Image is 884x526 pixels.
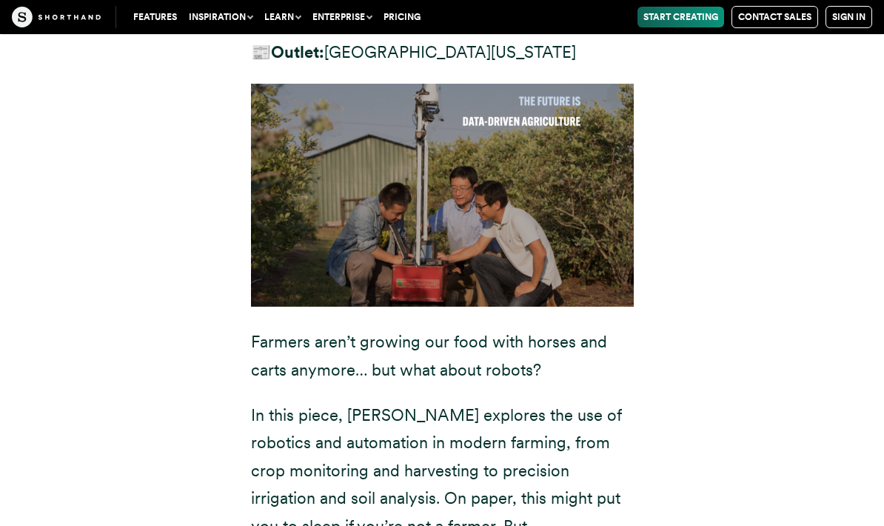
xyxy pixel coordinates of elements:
button: Inspiration [183,7,258,27]
button: Learn [258,7,307,27]
p: Farmers aren’t growing our food with horses and carts anymore… but what about robots? [251,328,634,384]
a: Start Creating [637,7,724,27]
img: The Craft [12,7,101,27]
strong: Outlet: [271,42,324,61]
a: Contact Sales [731,6,818,28]
p: 📰 [GEOGRAPHIC_DATA][US_STATE] [251,39,634,66]
button: Enterprise [307,7,378,27]
a: Sign in [826,6,872,28]
a: Features [127,7,183,27]
a: Pricing [378,7,426,27]
img: Three researchers crouch around a tall piece of robotic equipment that is perched on top of a red... [251,84,634,307]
